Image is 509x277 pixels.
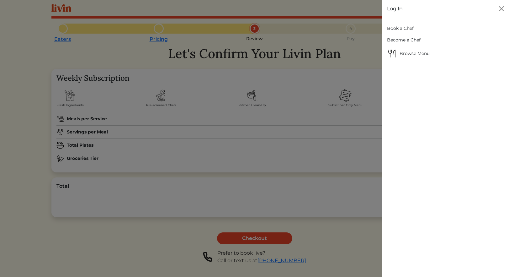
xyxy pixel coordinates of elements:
a: Log In [387,5,403,13]
span: Browse Menu [387,48,504,58]
a: Browse MenuBrowse Menu [387,46,504,61]
a: Book a Chef [387,23,504,34]
a: Become a Chef [387,34,504,46]
button: Close [496,4,506,14]
img: Browse Menu [387,48,397,58]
